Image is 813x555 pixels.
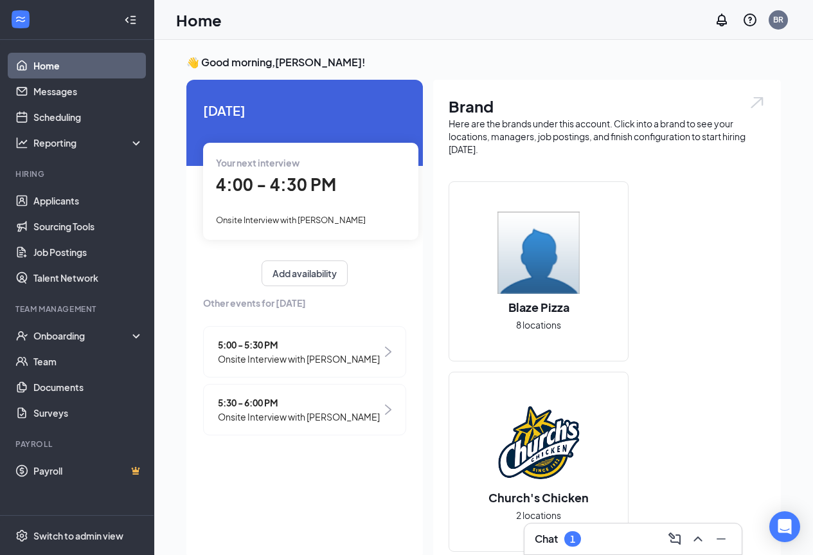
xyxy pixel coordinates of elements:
[33,214,143,239] a: Sourcing Tools
[497,212,580,294] img: Blaze Pizza
[476,489,602,505] h2: Church's Chicken
[496,299,582,315] h2: Blaze Pizza
[176,9,222,31] h1: Home
[33,188,143,214] a: Applicants
[33,136,144,149] div: Reporting
[33,329,132,342] div: Onboarding
[449,117,765,156] div: Here are the brands under this account. Click into a brand to see your locations, managers, job p...
[33,53,143,78] a: Home
[711,529,731,549] button: Minimize
[516,508,561,522] span: 2 locations
[714,12,729,28] svg: Notifications
[570,534,575,545] div: 1
[15,304,141,314] div: Team Management
[218,396,380,410] span: 5:30 - 6:00 PM
[218,352,380,366] span: Onsite Interview with [PERSON_NAME]
[15,136,28,149] svg: Analysis
[497,402,580,484] img: Church's Chicken
[15,529,28,542] svg: Settings
[535,532,558,546] h3: Chat
[33,265,143,291] a: Talent Network
[218,410,380,424] span: Onsite Interview with [PERSON_NAME]
[33,400,143,426] a: Surveys
[742,12,758,28] svg: QuestionInfo
[769,511,800,542] div: Open Intercom Messenger
[216,215,366,225] span: Onsite Interview with [PERSON_NAME]
[449,95,765,117] h1: Brand
[14,13,27,26] svg: WorkstreamLogo
[33,458,143,484] a: PayrollCrown
[262,260,348,286] button: Add availability
[690,531,706,547] svg: ChevronUp
[218,338,380,352] span: 5:00 - 5:30 PM
[186,55,781,69] h3: 👋 Good morning, [PERSON_NAME] !
[33,78,143,104] a: Messages
[216,174,336,195] span: 4:00 - 4:30 PM
[33,104,143,130] a: Scheduling
[667,531,683,547] svg: ComposeMessage
[516,318,561,332] span: 8 locations
[15,439,141,450] div: Payroll
[124,14,137,26] svg: Collapse
[688,529,708,549] button: ChevronUp
[216,157,299,168] span: Your next interview
[15,329,28,342] svg: UserCheck
[665,529,685,549] button: ComposeMessage
[33,239,143,265] a: Job Postings
[203,100,406,120] span: [DATE]
[713,531,729,547] svg: Minimize
[33,349,143,374] a: Team
[749,95,765,110] img: open.6027fd2a22e1237b5b06.svg
[773,14,783,25] div: BR
[15,168,141,179] div: Hiring
[33,529,123,542] div: Switch to admin view
[203,296,406,310] span: Other events for [DATE]
[33,374,143,400] a: Documents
